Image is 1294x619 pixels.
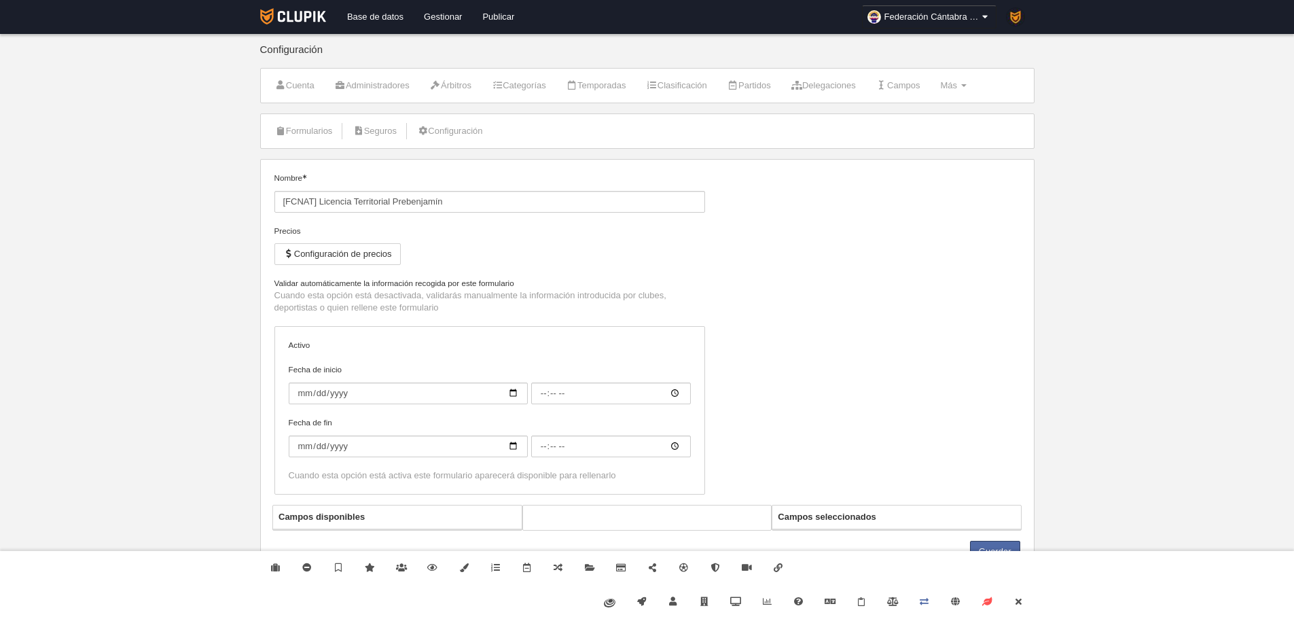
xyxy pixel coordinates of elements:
[289,470,691,482] div: Cuando esta opción está activa este formulario aparecerá disponible para rellenarlo
[289,364,691,404] label: Fecha de inicio
[274,277,705,289] label: Validar automáticamente la información recogida por este formulario
[302,175,306,179] i: Obligatorio
[884,10,980,24] span: Federación Cántabra de Natación
[423,75,479,96] a: Árbitros
[345,121,404,141] a: Seguros
[720,75,778,96] a: Partidos
[862,5,996,29] a: Federación Cántabra de Natación
[273,506,522,529] th: Campos disponibles
[274,243,401,265] button: Configuración de precios
[260,44,1035,68] div: Configuración
[268,121,340,141] a: Formularios
[604,599,615,607] img: fiware.svg
[268,75,322,96] a: Cuenta
[289,417,691,457] label: Fecha de fin
[772,506,1021,529] th: Campos seleccionados
[940,80,957,90] span: Más
[970,541,1020,563] button: Guardar
[410,121,490,141] a: Configuración
[531,383,691,404] input: Fecha de inicio
[274,172,705,213] label: Nombre
[289,436,528,457] input: Fecha de fin
[867,10,881,24] img: OaMbQzMihkYP.30x30.jpg
[869,75,928,96] a: Campos
[559,75,634,96] a: Temporadas
[274,289,705,314] p: Cuando esta opción está desactivada, validarás manualmente la información introducida por clubes,...
[933,75,973,96] a: Más
[639,75,715,96] a: Clasificación
[531,436,691,457] input: Fecha de fin
[260,8,326,24] img: Clupik
[1007,8,1024,26] img: PaK018JKw3ps.30x30.jpg
[327,75,417,96] a: Administradores
[289,339,691,351] label: Activo
[784,75,863,96] a: Delegaciones
[274,191,705,213] input: Nombre
[274,225,705,237] div: Precios
[289,383,528,404] input: Fecha de inicio
[484,75,554,96] a: Categorías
